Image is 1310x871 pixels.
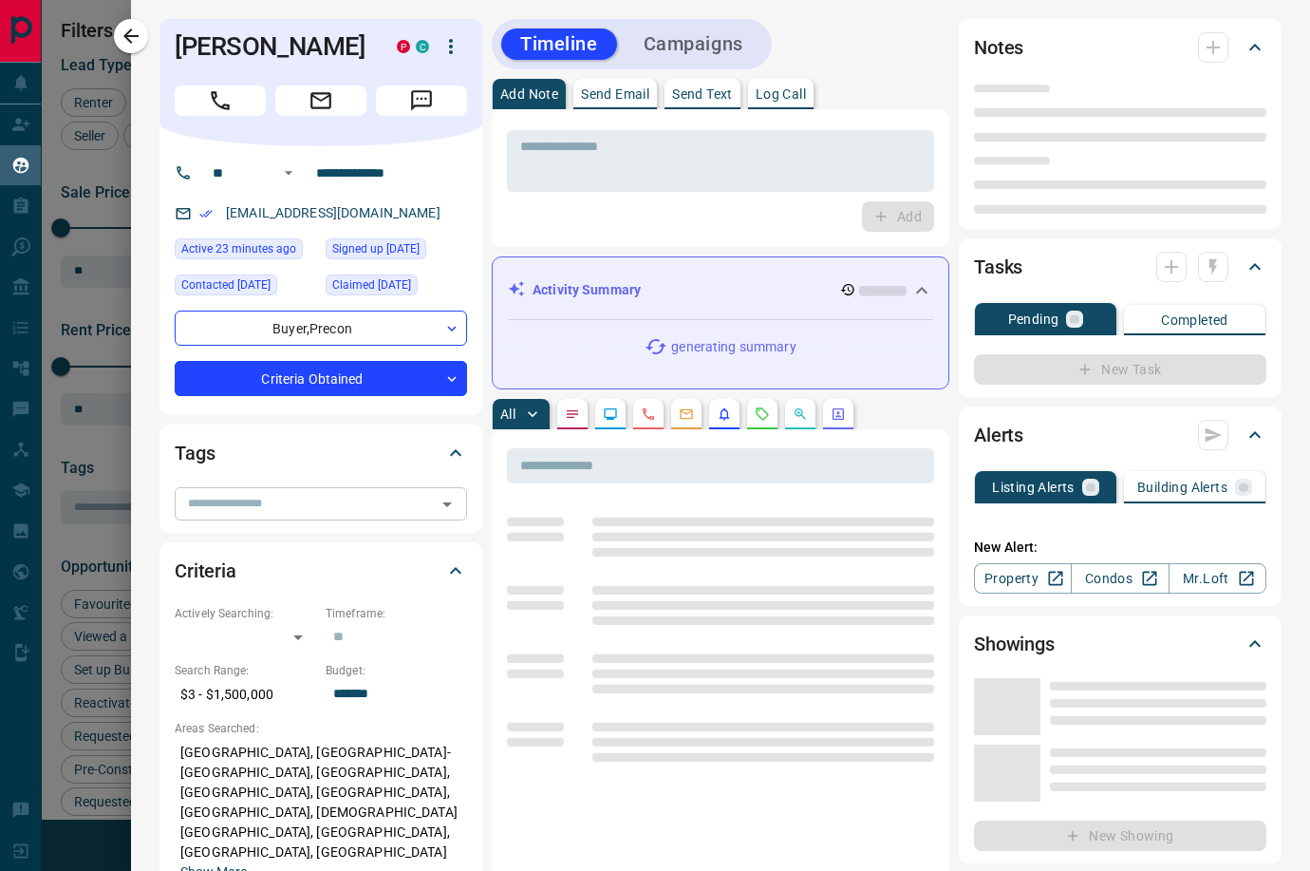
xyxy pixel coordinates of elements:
[326,275,467,301] div: Mon Jun 18 2018
[175,238,316,265] div: Sun Oct 12 2025
[376,85,467,116] span: Message
[175,311,467,346] div: Buyer , Precon
[500,87,558,101] p: Add Note
[326,662,467,679] p: Budget:
[974,420,1023,450] h2: Alerts
[1008,312,1059,326] p: Pending
[175,361,467,396] div: Criteria Obtained
[974,32,1023,63] h2: Notes
[756,87,806,101] p: Log Call
[501,28,617,60] button: Timeline
[508,273,933,308] div: Activity Summary
[974,244,1266,290] div: Tasks
[974,25,1266,70] div: Notes
[199,207,213,220] svg: Email Verified
[175,720,467,737] p: Areas Searched:
[1071,563,1169,594] a: Condos
[434,491,460,518] button: Open
[175,438,215,468] h2: Tags
[1161,313,1228,327] p: Completed
[332,275,411,294] span: Claimed [DATE]
[974,629,1055,659] h2: Showings
[992,481,1075,494] p: Listing Alerts
[672,87,733,101] p: Send Text
[641,407,656,422] svg: Calls
[755,407,770,422] svg: Requests
[679,407,694,422] svg: Emails
[416,40,429,53] div: condos.ca
[275,85,366,116] span: Email
[717,407,732,422] svg: Listing Alerts
[500,407,515,421] p: All
[974,412,1266,458] div: Alerts
[175,548,467,594] div: Criteria
[175,430,467,476] div: Tags
[181,239,296,258] span: Active 23 minutes ago
[671,337,795,357] p: generating summary
[625,28,762,60] button: Campaigns
[974,538,1266,558] p: New Alert:
[565,407,580,422] svg: Notes
[326,605,467,622] p: Timeframe:
[603,407,618,422] svg: Lead Browsing Activity
[175,275,316,301] div: Fri Mar 28 2025
[175,605,316,622] p: Actively Searching:
[326,238,467,265] div: Mon Jun 18 2018
[226,205,440,220] a: [EMAIL_ADDRESS][DOMAIN_NAME]
[175,85,266,116] span: Call
[831,407,846,422] svg: Agent Actions
[175,662,316,679] p: Search Range:
[974,563,1072,594] a: Property
[175,556,236,586] h2: Criteria
[332,239,420,258] span: Signed up [DATE]
[581,87,649,101] p: Send Email
[181,275,271,294] span: Contacted [DATE]
[793,407,808,422] svg: Opportunities
[175,31,368,62] h1: [PERSON_NAME]
[1169,563,1266,594] a: Mr.Loft
[175,679,316,710] p: $3 - $1,500,000
[974,621,1266,667] div: Showings
[277,161,300,184] button: Open
[1137,481,1227,494] p: Building Alerts
[397,40,410,53] div: property.ca
[974,252,1022,282] h2: Tasks
[533,280,641,300] p: Activity Summary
